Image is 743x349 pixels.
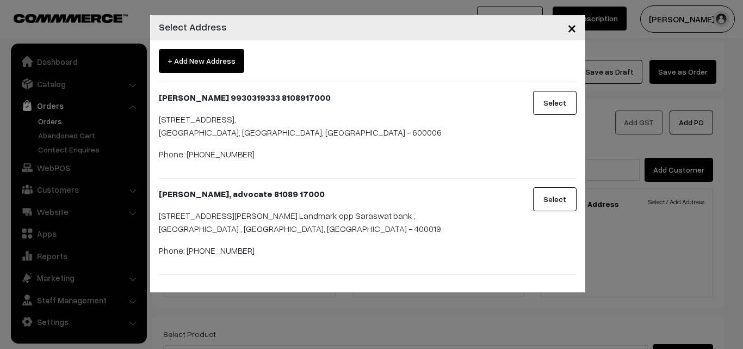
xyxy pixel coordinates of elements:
p: Phone: [PHONE_NUMBER] [159,244,504,257]
b: [PERSON_NAME] 9930319333 8108917000 [159,92,331,103]
b: [PERSON_NAME], advocate 81089 17000 [159,188,325,199]
span: × [567,17,577,38]
button: Select [533,91,577,115]
p: [STREET_ADDRESS], [GEOGRAPHIC_DATA], [GEOGRAPHIC_DATA], [GEOGRAPHIC_DATA] - 600006 [159,113,504,139]
p: [STREET_ADDRESS][PERSON_NAME] Landmark opp Saraswat bank , [GEOGRAPHIC_DATA] , [GEOGRAPHIC_DATA],... [159,209,504,235]
h4: Select Address [159,20,227,34]
p: Phone: [PHONE_NUMBER] [159,148,504,161]
button: Select [533,187,577,211]
span: + Add New Address [159,49,244,73]
button: Close [559,11,585,45]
